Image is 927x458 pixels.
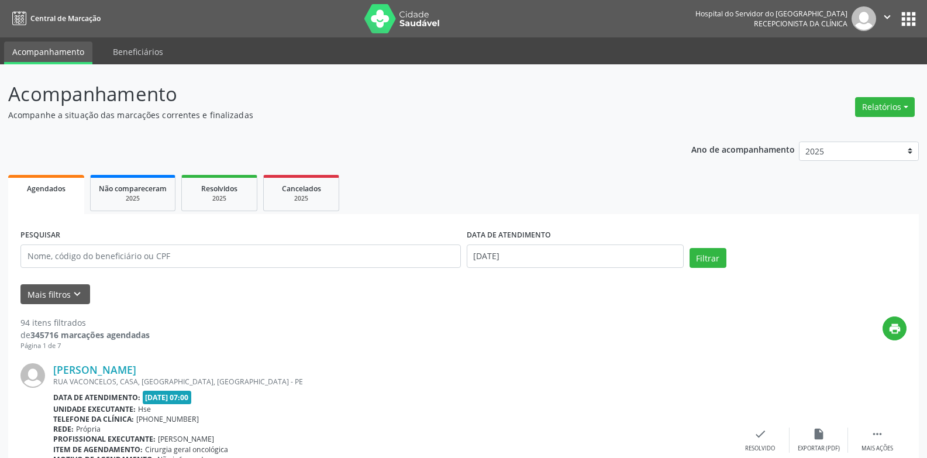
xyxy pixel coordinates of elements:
a: Acompanhamento [4,42,92,64]
span: Não compareceram [99,184,167,194]
span: Hse [138,404,151,414]
img: img [852,6,876,31]
span: Cancelados [282,184,321,194]
a: [PERSON_NAME] [53,363,136,376]
i:  [871,428,884,440]
span: Central de Marcação [30,13,101,23]
label: PESQUISAR [20,226,60,245]
a: Beneficiários [105,42,171,62]
div: 2025 [190,194,249,203]
span: Própria [76,424,101,434]
label: DATA DE ATENDIMENTO [467,226,551,245]
div: RUA VACONCELOS, CASA, [GEOGRAPHIC_DATA], [GEOGRAPHIC_DATA] - PE [53,377,731,387]
strong: 345716 marcações agendadas [30,329,150,340]
span: [PERSON_NAME] [158,434,214,444]
button: Relatórios [855,97,915,117]
span: [PHONE_NUMBER] [136,414,199,424]
button: print [883,316,907,340]
span: Cirurgia geral oncológica [145,445,228,454]
i: keyboard_arrow_down [71,288,84,301]
b: Telefone da clínica: [53,414,134,424]
i: check [754,428,767,440]
div: Resolvido [745,445,775,453]
i: print [888,322,901,335]
div: 94 itens filtrados [20,316,150,329]
input: Selecione um intervalo [467,245,684,268]
span: [DATE] 07:00 [143,391,192,404]
div: Hospital do Servidor do [GEOGRAPHIC_DATA] [695,9,847,19]
span: Resolvidos [201,184,237,194]
b: Unidade executante: [53,404,136,414]
b: Profissional executante: [53,434,156,444]
p: Acompanhe a situação das marcações correntes e finalizadas [8,109,646,121]
b: Data de atendimento: [53,392,140,402]
a: Central de Marcação [8,9,101,28]
div: Exportar (PDF) [798,445,840,453]
div: de [20,329,150,341]
div: 2025 [99,194,167,203]
img: img [20,363,45,388]
div: Mais ações [861,445,893,453]
i: insert_drive_file [812,428,825,440]
div: 2025 [272,194,330,203]
b: Item de agendamento: [53,445,143,454]
b: Rede: [53,424,74,434]
p: Ano de acompanhamento [691,142,795,156]
button: Filtrar [690,248,726,268]
button: apps [898,9,919,29]
button: Mais filtroskeyboard_arrow_down [20,284,90,305]
p: Acompanhamento [8,80,646,109]
i:  [881,11,894,23]
span: Recepcionista da clínica [754,19,847,29]
button:  [876,6,898,31]
input: Nome, código do beneficiário ou CPF [20,245,461,268]
div: Página 1 de 7 [20,341,150,351]
span: Agendados [27,184,66,194]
